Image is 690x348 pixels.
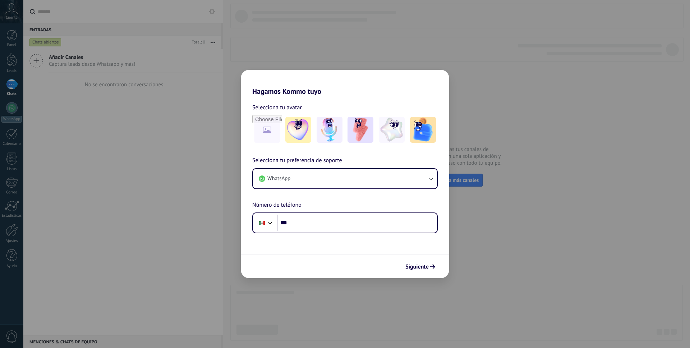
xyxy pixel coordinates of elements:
[252,103,302,112] span: Selecciona tu avatar
[317,117,342,143] img: -2.jpeg
[255,215,269,230] div: Mexico: + 52
[252,201,302,210] span: Número de teléfono
[379,117,405,143] img: -4.jpeg
[405,264,429,269] span: Siguiente
[285,117,311,143] img: -1.jpeg
[252,156,342,165] span: Selecciona tu preferencia de soporte
[348,117,373,143] img: -3.jpeg
[410,117,436,143] img: -5.jpeg
[402,261,438,273] button: Siguiente
[253,169,437,188] button: WhatsApp
[241,70,449,96] h2: Hagamos Kommo tuyo
[267,175,290,182] span: WhatsApp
